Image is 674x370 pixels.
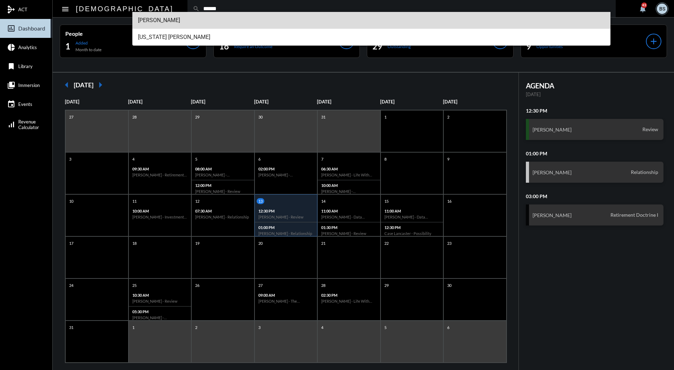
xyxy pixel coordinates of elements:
[67,282,75,288] p: 24
[257,282,264,288] p: 27
[321,231,377,236] h6: [PERSON_NAME] - Review
[384,225,440,230] p: 12:30 PM
[445,198,453,204] p: 16
[67,114,75,120] p: 27
[639,5,647,13] mat-icon: notifications
[321,299,377,303] h6: [PERSON_NAME] - Life With [PERSON_NAME]
[526,81,664,90] h2: AGENDA
[7,24,15,33] mat-icon: insert_chart_outlined
[384,231,440,236] h6: Case Lancaster - Possibility
[321,183,377,188] p: 10:00 AM
[533,169,571,175] h3: [PERSON_NAME]
[258,167,314,171] p: 02:00 PM
[76,3,173,14] h2: [DEMOGRAPHIC_DATA]
[258,225,314,230] p: 01:00 PM
[193,5,200,12] mat-icon: search
[131,324,136,330] p: 1
[74,81,93,89] h2: [DATE]
[132,309,188,314] p: 05:30 PM
[195,215,251,219] h6: [PERSON_NAME] - Relationship
[67,240,75,246] p: 17
[445,282,453,288] p: 30
[258,299,314,303] h6: [PERSON_NAME] - The Philosophy
[191,99,254,105] p: [DATE]
[18,63,33,69] span: Library
[526,108,664,114] h2: 12:30 PM
[193,282,201,288] p: 26
[384,215,440,219] h6: [PERSON_NAME] - Data Capturing
[258,173,314,177] h6: [PERSON_NAME] - [PERSON_NAME] - Review
[319,198,327,204] p: 14
[321,293,377,297] p: 02:30 PM
[7,81,15,89] mat-icon: collections_bookmark
[383,156,388,162] p: 8
[67,324,75,330] p: 31
[258,293,314,297] p: 09:00 AM
[445,114,451,120] p: 2
[641,2,647,8] div: 43
[193,156,199,162] p: 5
[257,240,264,246] p: 20
[60,78,74,92] mat-icon: arrow_left
[257,198,264,204] p: 13
[258,231,314,236] h6: [PERSON_NAME] - Relationship
[383,324,388,330] p: 5
[195,189,251,194] h6: [PERSON_NAME] - Review
[254,99,317,105] p: [DATE]
[383,114,388,120] p: 1
[138,12,605,29] span: [PERSON_NAME]
[319,282,327,288] p: 28
[131,240,138,246] p: 18
[383,198,390,204] p: 15
[384,209,440,213] p: 11:00 AM
[18,45,37,50] span: Analytics
[372,41,382,52] h2: 29
[132,315,188,320] h6: [PERSON_NAME] - [PERSON_NAME] - Retirement Income
[18,101,32,107] span: Events
[7,43,15,52] mat-icon: pie_chart
[629,169,660,175] span: Relationship
[18,25,45,32] span: Dashboard
[7,100,15,108] mat-icon: event
[526,150,664,156] h2: 01:00 PM
[445,324,451,330] p: 6
[258,215,314,219] h6: [PERSON_NAME] - Review
[443,99,506,105] p: [DATE]
[321,225,377,230] p: 01:30 PM
[131,282,138,288] p: 25
[193,324,199,330] p: 2
[132,293,188,297] p: 10:30 AM
[195,173,251,177] h6: [PERSON_NAME] - [PERSON_NAME] - Review
[641,126,660,133] span: Review
[526,41,531,52] h2: 9
[132,299,188,303] h6: [PERSON_NAME] - Review
[321,215,377,219] h6: [PERSON_NAME] - Data Capturing
[131,156,136,162] p: 4
[195,167,251,171] p: 08:00 AM
[609,212,660,218] span: Retirement Doctrine I
[132,215,188,219] h6: [PERSON_NAME] - Investment Review
[61,5,70,13] mat-icon: Side nav toggle icon
[132,173,188,177] h6: [PERSON_NAME] - Retirement Income
[321,173,377,177] h6: [PERSON_NAME] - Life With [PERSON_NAME]
[657,4,667,14] div: BS
[258,209,314,213] p: 12:30 PM
[321,189,377,194] h6: [PERSON_NAME] - [PERSON_NAME] - Fulfillment
[67,156,73,162] p: 3
[257,114,264,120] p: 30
[18,7,27,12] span: ACT
[388,44,411,49] p: Outstanding
[193,114,201,120] p: 29
[131,198,138,204] p: 11
[195,183,251,188] p: 12:00 PM
[383,282,390,288] p: 29
[58,2,72,16] button: Toggle sidenav
[257,156,262,162] p: 6
[18,119,39,130] span: Revenue Calculator
[7,5,15,14] mat-icon: mediation
[75,47,101,52] p: Month to date
[131,114,138,120] p: 28
[67,198,75,204] p: 10
[75,40,101,46] p: Added
[383,240,390,246] p: 22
